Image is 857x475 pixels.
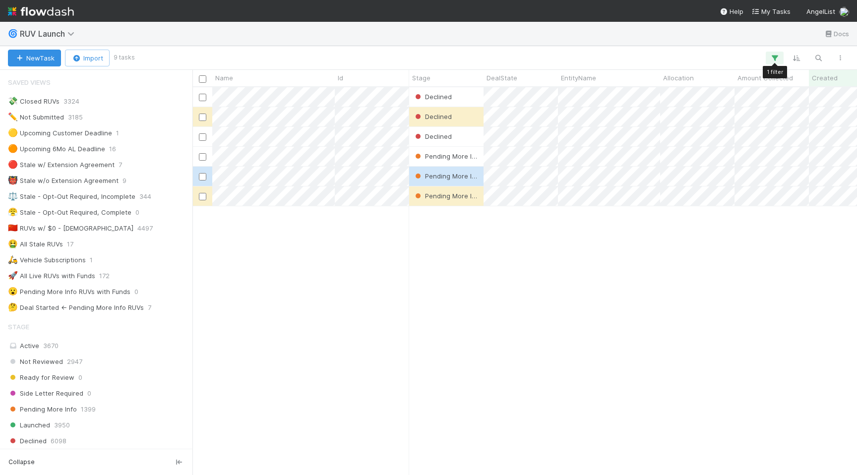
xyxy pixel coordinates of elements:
[8,113,18,121] span: ✏️
[8,254,86,266] div: Vehicle Subscriptions
[8,403,77,416] span: Pending More Info
[135,206,139,219] span: 0
[215,73,233,83] span: Name
[413,191,479,201] div: Pending More Info
[413,152,482,160] span: Pending More Info
[134,286,138,298] span: 0
[413,113,452,120] span: Declined
[8,206,131,219] div: Stale - Opt-Out Required, Complete
[8,317,29,337] span: Stage
[8,175,119,187] div: Stale w/o Extension Agreement
[8,224,18,232] span: 🇨🇳
[8,176,18,184] span: 👹
[751,7,791,15] span: My Tasks
[199,94,206,101] input: Toggle Row Selected
[114,53,135,62] small: 9 tasks
[8,159,115,171] div: Stale w/ Extension Agreement
[8,271,18,280] span: 🚀
[20,29,79,39] span: RUV Launch
[720,6,743,16] div: Help
[839,7,849,17] img: avatar_b60dc679-d614-4581-862a-45e57e391fbd.png
[751,6,791,16] a: My Tasks
[413,151,479,161] div: Pending More Info
[199,173,206,180] input: Toggle Row Selected
[663,73,694,83] span: Allocation
[8,287,18,296] span: 😮
[67,356,82,368] span: 2947
[8,238,63,250] div: All Stale RUVs
[8,72,51,92] span: Saved Views
[8,97,18,105] span: 💸
[199,133,206,141] input: Toggle Row Selected
[8,435,47,447] span: Declined
[65,50,110,66] button: Import
[412,73,430,83] span: Stage
[8,303,18,311] span: 🤔
[119,159,122,171] span: 7
[87,387,91,400] span: 0
[199,114,206,121] input: Toggle Row Selected
[199,153,206,161] input: Toggle Row Selected
[8,3,74,20] img: logo-inverted-e16ddd16eac7371096b0.svg
[54,419,70,431] span: 3950
[8,270,95,282] div: All Live RUVs with Funds
[8,340,190,352] div: Active
[8,160,18,169] span: 🔴
[413,131,452,141] div: Declined
[8,371,74,384] span: Ready for Review
[8,458,35,467] span: Collapse
[413,93,452,101] span: Declined
[67,238,73,250] span: 17
[148,301,151,314] span: 7
[78,371,82,384] span: 0
[90,254,93,266] span: 1
[8,144,18,153] span: 🟠
[109,143,116,155] span: 16
[8,192,18,200] span: ⚖️
[8,50,61,66] button: NewTask
[8,356,63,368] span: Not Reviewed
[413,171,479,181] div: Pending More Info
[8,255,18,264] span: 🛵
[199,193,206,200] input: Toggle Row Selected
[8,111,64,123] div: Not Submitted
[8,222,133,235] div: RUVs w/ $0 - [DEMOGRAPHIC_DATA]
[8,419,50,431] span: Launched
[199,75,206,83] input: Toggle All Rows Selected
[8,387,83,400] span: Side Letter Required
[51,435,66,447] span: 6098
[139,190,151,203] span: 344
[68,111,83,123] span: 3185
[8,143,105,155] div: Upcoming 6Mo AL Deadline
[413,132,452,140] span: Declined
[8,208,18,216] span: 😤
[8,286,130,298] div: Pending More Info RUVs with Funds
[8,128,18,137] span: 🟡
[116,127,119,139] span: 1
[812,73,838,83] span: Created
[8,301,144,314] div: Deal Started <- Pending More Info RUVs
[806,7,835,15] span: AngelList
[8,190,135,203] div: Stale - Opt-Out Required, Incomplete
[561,73,596,83] span: EntityName
[413,172,482,180] span: Pending More Info
[338,73,343,83] span: Id
[43,342,59,350] span: 3670
[413,192,482,200] span: Pending More Info
[63,95,79,108] span: 3324
[122,175,126,187] span: 9
[413,112,452,121] div: Declined
[737,73,793,83] span: Amount Collected
[99,270,110,282] span: 172
[487,73,517,83] span: DealState
[81,403,96,416] span: 1399
[8,29,18,38] span: 🌀
[824,28,849,40] a: Docs
[413,92,452,102] div: Declined
[8,239,18,248] span: 🤮
[8,95,60,108] div: Closed RUVs
[8,127,112,139] div: Upcoming Customer Deadline
[137,222,153,235] span: 4497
